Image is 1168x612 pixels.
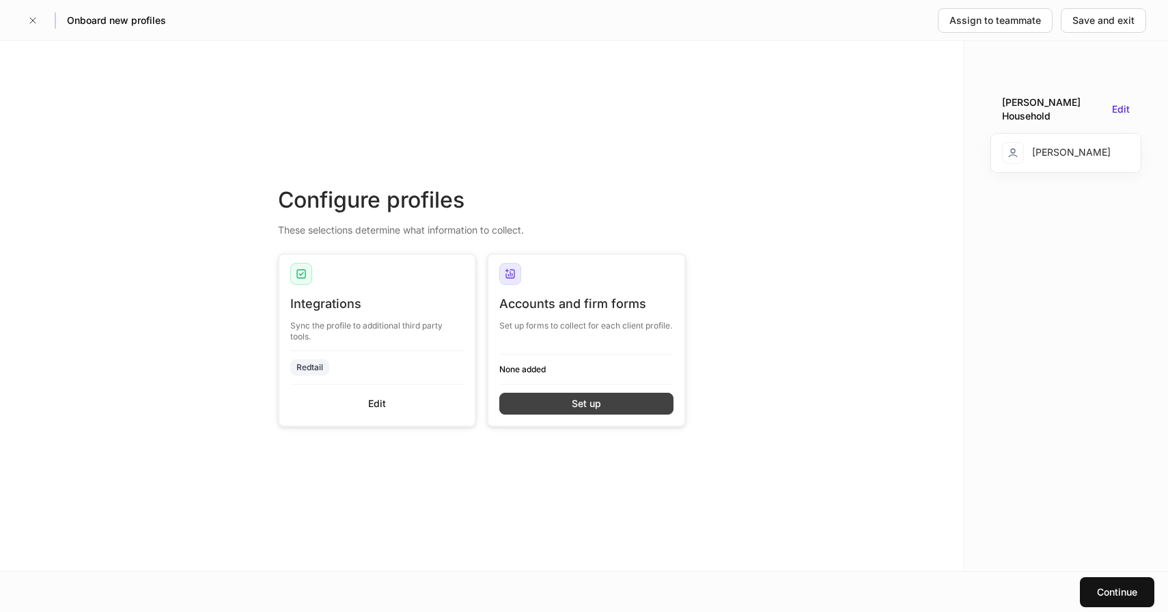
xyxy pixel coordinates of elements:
div: Configure profiles [278,185,686,215]
div: Continue [1097,585,1137,599]
button: Assign to teammate [938,8,1053,33]
div: [PERSON_NAME] Household [1002,96,1107,123]
div: These selections determine what information to collect. [278,215,686,237]
div: Set up [572,397,601,411]
div: Assign to teammate [949,14,1041,27]
div: Sync the profile to additional third party tools. [290,312,464,342]
button: Edit [1112,102,1130,117]
div: Redtail [296,361,323,374]
h6: None added [499,363,673,376]
button: Save and exit [1061,8,1146,33]
div: Integrations [290,296,464,312]
div: [PERSON_NAME] [1002,142,1111,164]
div: Edit [368,397,386,411]
button: Set up [499,393,673,415]
div: Set up forms to collect for each client profile. [499,312,673,331]
div: Accounts and firm forms [499,296,673,312]
div: Save and exit [1072,14,1135,27]
h5: Onboard new profiles [67,14,166,27]
button: Edit [290,393,464,415]
button: Continue [1080,577,1154,607]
